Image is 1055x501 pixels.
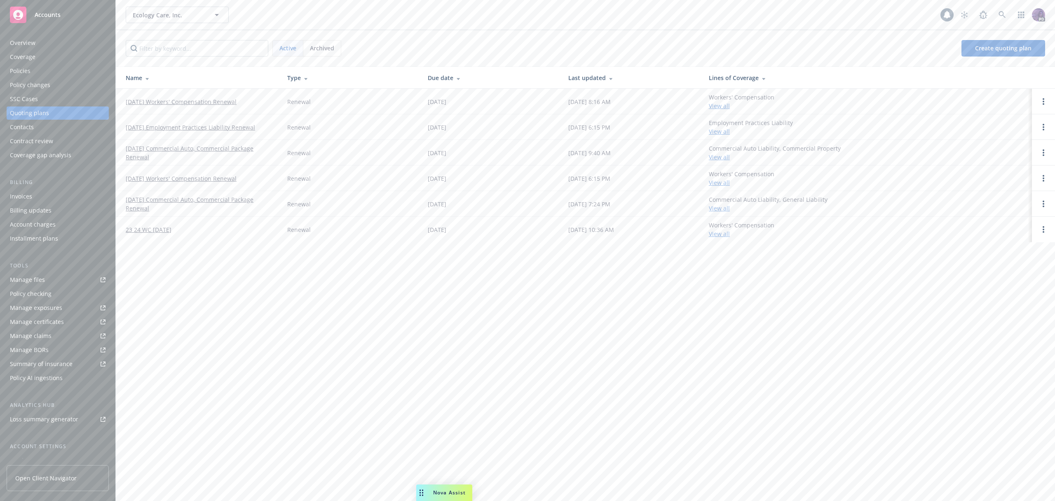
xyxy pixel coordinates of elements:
[428,225,446,234] div: [DATE]
[994,7,1010,23] a: Search
[568,200,610,208] div: [DATE] 7:24 PM
[709,230,730,238] a: View all
[709,144,841,161] div: Commercial Auto Liability, Commercial Property
[7,149,109,162] a: Coverage gap analysis
[975,44,1032,52] span: Create quoting plan
[10,287,52,300] div: Policy checking
[568,73,696,82] div: Last updated
[7,371,109,385] a: Policy AI ingestions
[7,190,109,203] a: Invoices
[126,174,237,183] a: [DATE] Workers' Compensation Renewal
[1039,225,1048,234] a: Open options
[956,7,973,23] a: Stop snowing
[287,97,311,106] div: Renewal
[568,123,610,132] div: [DATE] 6:15 PM
[709,118,793,136] div: Employment Practices Liability
[10,50,35,64] div: Coverage
[7,301,109,314] a: Manage exposures
[126,73,274,82] div: Name
[709,73,1025,82] div: Lines of Coverage
[7,401,109,409] div: Analytics hub
[126,40,268,57] input: Filter by keyword...
[287,174,311,183] div: Renewal
[7,3,109,26] a: Accounts
[961,40,1045,57] a: Create quoting plan
[10,371,63,385] div: Policy AI ingestions
[7,36,109,50] a: Overview
[7,50,109,64] a: Coverage
[709,204,730,212] a: View all
[126,97,237,106] a: [DATE] Workers' Compensation Renewal
[287,123,311,132] div: Renewal
[568,174,610,183] div: [DATE] 6:15 PM
[568,149,611,157] div: [DATE] 9:40 AM
[1039,97,1048,106] a: Open options
[10,218,56,231] div: Account charges
[133,11,204,19] span: Ecology Care, Inc.
[10,64,30,78] div: Policies
[10,92,38,106] div: SSC Cases
[287,225,311,234] div: Renewal
[7,64,109,78] a: Policies
[287,73,415,82] div: Type
[7,121,109,134] a: Contacts
[7,442,109,451] div: Account settings
[279,44,296,52] span: Active
[126,7,229,23] button: Ecology Care, Inc.
[428,97,446,106] div: [DATE]
[7,106,109,120] a: Quoting plans
[7,287,109,300] a: Policy checking
[10,204,52,217] div: Billing updates
[709,221,774,238] div: Workers' Compensation
[1039,173,1048,183] a: Open options
[10,106,49,120] div: Quoting plans
[15,474,77,482] span: Open Client Navigator
[7,315,109,328] a: Manage certificates
[428,174,446,183] div: [DATE]
[709,195,828,213] div: Commercial Auto Liability, General Liability
[433,489,466,496] span: Nova Assist
[7,454,109,467] a: Service team
[126,225,171,234] a: 23 24 WC [DATE]
[10,273,45,286] div: Manage files
[287,149,311,157] div: Renewal
[709,153,730,161] a: View all
[10,36,35,50] div: Overview
[126,123,255,132] a: [DATE] Employment Practices Liability Renewal
[709,170,774,187] div: Workers' Compensation
[7,92,109,106] a: SSC Cases
[1039,199,1048,209] a: Open options
[10,343,49,357] div: Manage BORs
[310,44,334,52] span: Archived
[10,78,50,92] div: Policy changes
[7,232,109,245] a: Installment plans
[709,128,730,135] a: View all
[568,225,614,234] div: [DATE] 10:36 AM
[7,343,109,357] a: Manage BORs
[7,413,109,426] a: Loss summary generator
[568,97,611,106] div: [DATE] 8:16 AM
[709,179,730,187] a: View all
[975,7,992,23] a: Report a Bug
[7,78,109,92] a: Policy changes
[10,315,64,328] div: Manage certificates
[1013,7,1029,23] a: Switch app
[10,413,78,426] div: Loss summary generator
[1032,8,1045,21] img: photo
[709,93,774,110] div: Workers' Compensation
[10,135,53,148] div: Contract review
[7,218,109,231] a: Account charges
[428,149,446,157] div: [DATE]
[7,178,109,187] div: Billing
[10,190,32,203] div: Invoices
[10,232,58,245] div: Installment plans
[7,273,109,286] a: Manage files
[416,484,472,501] button: Nova Assist
[416,484,427,501] div: Drag to move
[126,144,274,161] a: [DATE] Commercial Auto, Commercial Package Renewal
[10,454,45,467] div: Service team
[7,262,109,270] div: Tools
[428,123,446,132] div: [DATE]
[10,149,71,162] div: Coverage gap analysis
[10,301,62,314] div: Manage exposures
